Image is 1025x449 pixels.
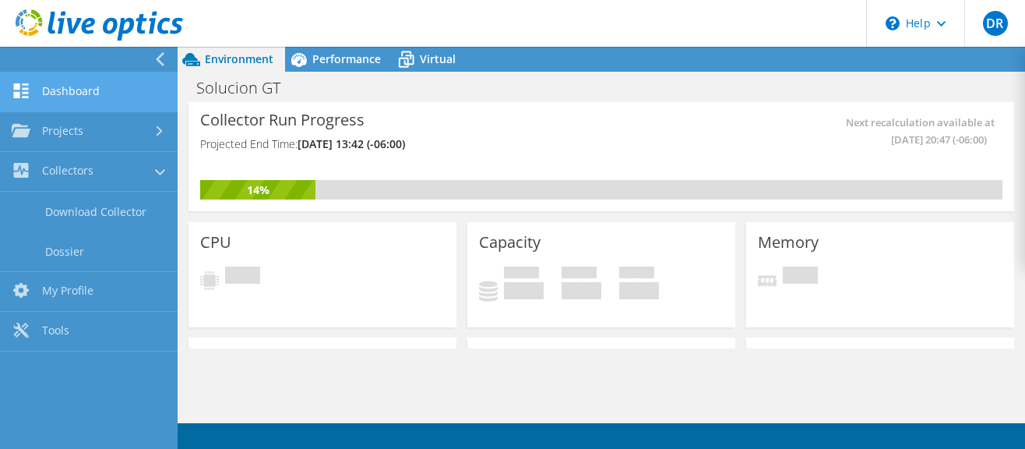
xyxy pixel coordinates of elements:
[479,234,541,251] h3: Capacity
[983,11,1008,36] span: DR
[619,267,654,282] span: Total
[758,234,819,251] h3: Memory
[189,80,305,97] h1: Solucion GT
[601,131,987,148] span: [DATE] 20:47 (-06:00)
[420,51,456,66] span: Virtual
[886,16,900,30] svg: \n
[619,282,659,299] h4: 0 GiB
[200,182,315,199] div: 14%
[601,114,995,148] span: Next recalculation available at
[562,282,601,299] h4: 0 GiB
[225,267,260,288] span: Pending
[312,51,381,66] span: Performance
[200,234,231,251] h3: CPU
[504,267,539,282] span: Used
[298,136,405,151] span: [DATE] 13:42 (-06:00)
[504,282,544,299] h4: 0 GiB
[783,267,818,288] span: Pending
[562,267,597,282] span: Free
[205,51,273,66] span: Environment
[200,136,597,153] h4: Projected End Time:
